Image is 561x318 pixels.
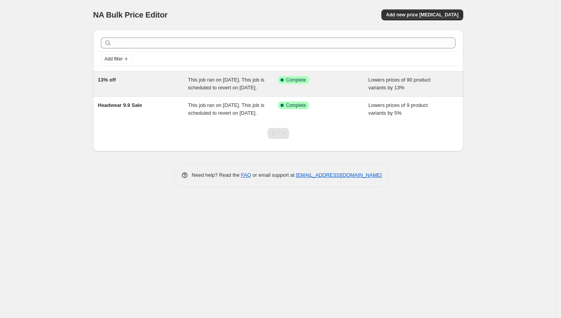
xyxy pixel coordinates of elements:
span: This job ran on [DATE]. This job is scheduled to revert on [DATE]. [188,77,265,91]
span: Complete [286,77,306,83]
span: Headwear 9.9 Sale [98,102,142,108]
span: NA Bulk Price Editor [93,11,168,19]
span: This job ran on [DATE]. This job is scheduled to revert on [DATE]. [188,102,265,116]
span: Complete [286,102,306,108]
a: FAQ [241,172,251,178]
span: Lowers prices of 9 product variants by 5% [369,102,428,116]
nav: Pagination [268,128,289,139]
span: 13% off [98,77,116,83]
span: Add new price [MEDICAL_DATA] [386,12,459,18]
span: Need help? Read the [192,172,241,178]
a: [EMAIL_ADDRESS][DOMAIN_NAME] [296,172,382,178]
span: Add filter [104,56,123,62]
span: Lowers prices of 90 product variants by 13% [369,77,431,91]
button: Add filter [101,54,132,64]
button: Add new price [MEDICAL_DATA] [381,9,463,20]
span: or email support at [251,172,296,178]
